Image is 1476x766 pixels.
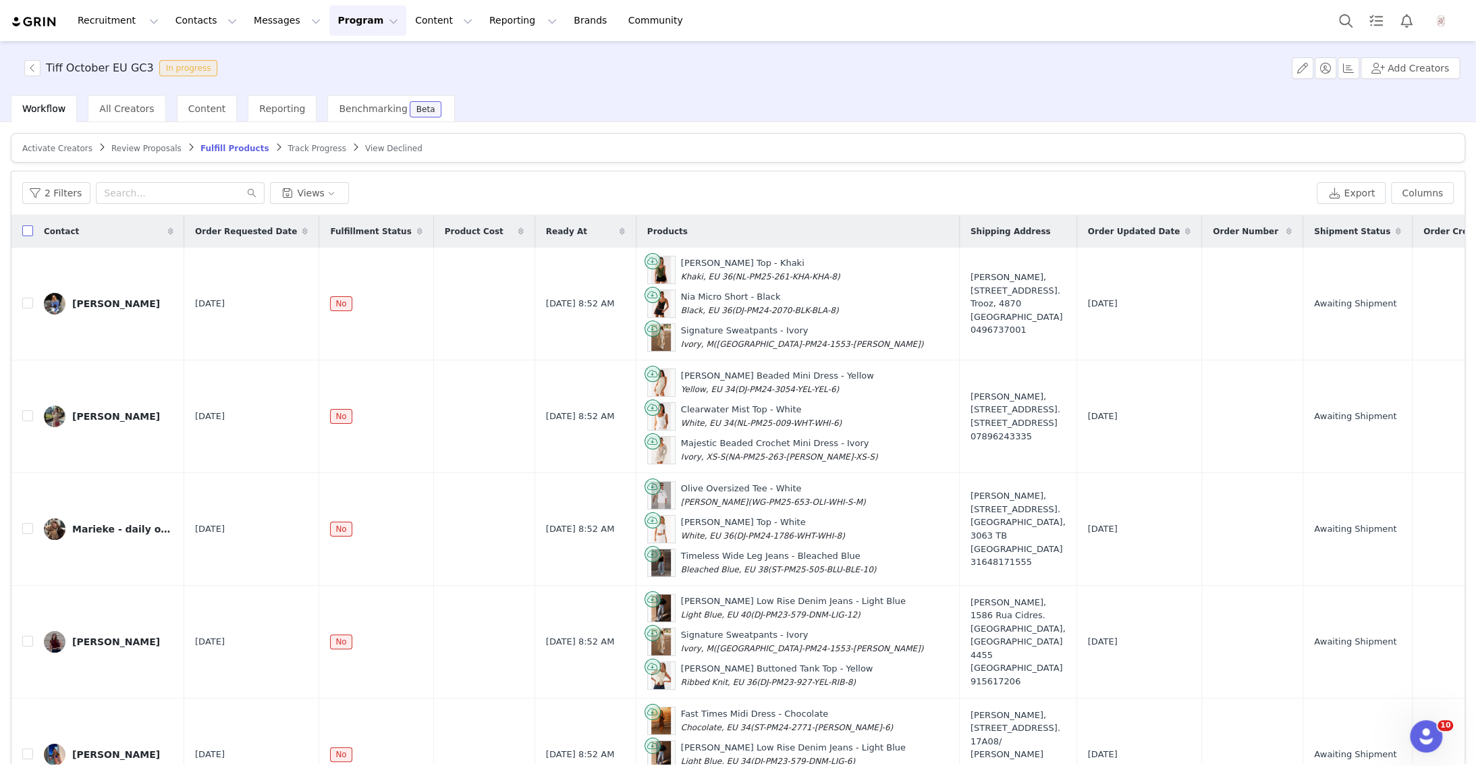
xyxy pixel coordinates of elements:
[22,103,65,114] span: Workflow
[11,16,58,28] a: grin logo
[1430,10,1452,32] img: bf0dfcac-79dc-4025-b99b-c404a9313236.png
[44,518,65,540] img: 821f8a6e-d1ff-45f9-97b7-34e4908cef7a.jpg
[46,60,154,76] h3: Tiff October EU GC3
[971,555,1066,569] div: 31648171555
[24,60,223,76] span: [object Object]
[748,497,865,507] span: (WG-PM25-653-OLI-WHI-S-M)
[200,144,269,153] span: Fulfill Products
[339,103,407,114] span: Benchmarking
[44,225,79,238] span: Contact
[651,707,671,734] img: Product Image
[546,297,615,310] span: [DATE] 8:52 AM
[330,747,352,762] span: No
[99,103,154,114] span: All Creators
[167,5,245,36] button: Contacts
[681,757,750,766] span: Light Blue, EU 34
[681,324,924,350] div: Signature Sweatpants - Ivory
[651,324,671,351] img: Product Image
[195,297,225,310] span: [DATE]
[330,522,352,537] span: No
[1361,57,1460,79] button: Add Creators
[329,5,406,36] button: Program
[44,406,65,427] img: d3255358-8945-4017-8da4-1c4711ecd1da.jpg
[681,723,750,732] span: Chocolate, EU 34
[681,403,842,429] div: Clearwater Mist Top - White
[681,482,866,508] div: Olive Oversized Tee - White
[1088,410,1118,423] span: [DATE]
[22,144,92,153] span: Activate Creators
[681,290,839,317] div: Nia Micro Short - Black
[1410,720,1442,753] iframe: Intercom live chat
[1088,635,1118,649] span: [DATE]
[188,103,226,114] span: Content
[971,489,1066,568] div: [PERSON_NAME], [STREET_ADDRESS]. [GEOGRAPHIC_DATA], 3063 TB [GEOGRAPHIC_DATA]
[732,306,838,315] span: (DJ-PM24-2070-BLK-BLA-8)
[971,323,1066,337] div: 0496737001
[651,662,671,689] img: Product Image
[195,410,225,423] span: [DATE]
[681,497,748,507] span: [PERSON_NAME]
[681,385,735,394] span: Yellow, EU 34
[681,256,840,283] div: [PERSON_NAME] Top - Khaki
[330,634,352,649] span: No
[195,225,297,238] span: Order Requested Date
[757,678,856,687] span: (DJ-PM23-927-YEL-RIB-8)
[681,644,713,653] span: Ivory, M
[681,628,924,655] div: Signature Sweatpants - Ivory
[546,748,615,761] span: [DATE] 8:52 AM
[681,595,906,621] div: [PERSON_NAME] Low Rise Denim Jeans - Light Blue
[72,749,160,760] div: [PERSON_NAME]
[407,5,481,36] button: Content
[22,182,90,204] button: 2 Filters
[750,757,855,766] span: (DJ-PM23-579-DNM-LIG-6)
[713,644,924,653] span: ([GEOGRAPHIC_DATA]-PM24-1553-[PERSON_NAME])
[1314,225,1390,238] span: Shipment Status
[1391,182,1454,204] button: Columns
[365,144,422,153] span: View Declined
[681,678,757,687] span: Ribbed Knit, EU 36
[1422,10,1465,32] button: Profile
[681,369,874,395] div: [PERSON_NAME] Beaded Mini Dress - Yellow
[971,675,1066,688] div: 915617206
[195,748,225,761] span: [DATE]
[1331,5,1361,36] button: Search
[651,256,671,283] img: Product Image
[768,565,877,574] span: (ST-PM25-505-BLU-BLE-10)
[725,452,877,462] span: (NA-PM25-263-[PERSON_NAME]-XS-S)
[681,549,877,576] div: Timeless Wide Leg Jeans - Bleached Blue
[681,662,873,688] div: [PERSON_NAME] Buttoned Tank Top - Yellow
[330,296,352,311] span: No
[44,518,173,540] a: Marieke - daily outfit inspo
[651,482,671,509] img: Product Image
[651,403,671,430] img: Product Image
[647,225,688,238] span: Products
[651,290,671,317] img: Product Image
[681,437,878,463] div: Majestic Beaded Crochet Mini Dress - Ivory
[732,272,840,281] span: (NL-PM25-261-KHA-KHA-8)
[734,418,842,428] span: (NL-PM25-009-WHT-WHI-6)
[70,5,167,36] button: Recruitment
[247,188,256,198] i: icon: search
[44,293,65,314] img: ff11d41d-f0c2-4b0a-8423-2d0a487b7eae.jpg
[72,524,173,535] div: Marieke - daily outfit inspo
[681,272,732,281] span: Khaki, EU 36
[1317,182,1386,204] button: Export
[681,452,725,462] span: Ivory, XS-S
[651,549,671,576] img: Product Image
[735,385,839,394] span: (DJ-PM24-3054-YEL-YEL-6)
[246,5,329,36] button: Messages
[971,271,1066,337] div: [PERSON_NAME], [STREET_ADDRESS]. Trooz, 4870 [GEOGRAPHIC_DATA]
[734,531,845,541] span: (DJ-PM24-1786-WHT-WHI-8)
[971,596,1066,688] div: [PERSON_NAME], 1586 Rua Cidres. [GEOGRAPHIC_DATA], [GEOGRAPHIC_DATA] 4455 [GEOGRAPHIC_DATA]
[546,522,615,536] span: [DATE] 8:52 AM
[681,565,768,574] span: Bleached Blue, EU 38
[651,595,671,622] img: Product Image
[195,635,225,649] span: [DATE]
[971,225,1051,238] span: Shipping Address
[1392,5,1421,36] button: Notifications
[1088,225,1180,238] span: Order Updated Date
[270,182,349,204] button: Views
[445,225,503,238] span: Product Cost
[44,293,173,314] a: [PERSON_NAME]
[620,5,697,36] a: Community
